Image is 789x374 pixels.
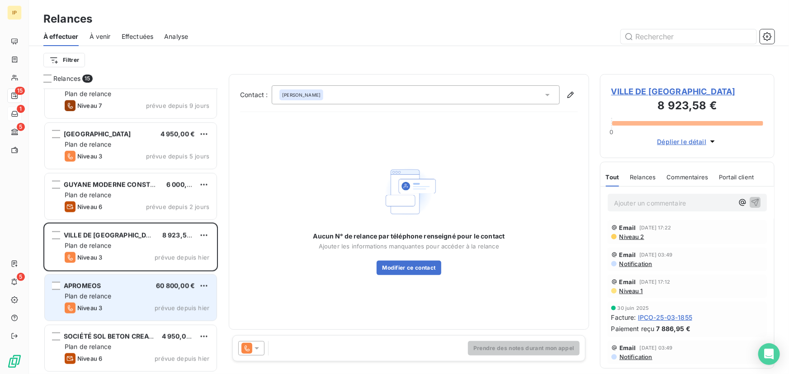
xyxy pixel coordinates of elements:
[319,243,499,250] span: Ajouter les informations manquantes pour accéder à la relance
[619,251,636,258] span: Email
[611,313,636,322] span: Facture :
[65,343,111,351] span: Plan de relance
[619,287,643,295] span: Niveau 1
[7,354,22,369] img: Logo LeanPay
[65,140,111,148] span: Plan de relance
[618,305,649,311] span: 30 juin 2025
[380,163,438,221] img: Empty state
[161,130,195,138] span: 4 950,00 €
[7,107,21,121] a: 1
[64,332,158,340] span: SOCIÉTÉ SOL BETON CREATIF
[619,353,652,360] span: Notification
[166,181,201,188] span: 6 000,00 €
[640,225,671,230] span: [DATE] 17:22
[377,261,441,275] button: Modifier ce contact
[90,32,111,41] span: À venir
[621,29,756,44] input: Rechercher
[313,232,505,241] span: Aucun N° de relance par téléphone renseigné pour le contact
[719,173,754,181] span: Portail client
[619,260,652,267] span: Notification
[64,231,161,239] span: VILLE DE [GEOGRAPHIC_DATA]
[53,74,80,83] span: Relances
[611,85,763,98] span: VILLE DE [GEOGRAPHIC_DATA]
[17,105,25,113] span: 1
[7,5,22,20] div: IP
[43,53,85,67] button: Filtrer
[77,203,102,210] span: Niveau 6
[619,344,636,351] span: Email
[77,102,102,109] span: Niveau 7
[65,191,111,199] span: Plan de relance
[82,75,92,83] span: 15
[15,87,25,95] span: 15
[17,123,25,131] span: 5
[610,128,614,136] span: 0
[155,355,209,362] span: prévue depuis hier
[146,153,209,160] span: prévue depuis 5 jours
[7,125,21,139] a: 5
[667,173,709,181] span: Commentaires
[162,332,197,340] span: 4 950,00 €
[77,153,102,160] span: Niveau 3
[155,254,209,261] span: prévue depuis hier
[611,324,655,333] span: Paiement reçu
[77,254,102,261] span: Niveau 3
[619,233,644,240] span: Niveau 2
[282,92,321,98] span: [PERSON_NAME]
[64,282,101,290] span: APROMEOS
[122,32,154,41] span: Effectuées
[606,173,619,181] span: Tout
[655,136,720,147] button: Déplier le détail
[43,11,92,27] h3: Relances
[619,224,636,231] span: Email
[657,324,691,333] span: 7 886,95 €
[77,355,102,362] span: Niveau 6
[155,304,209,312] span: prévue depuis hier
[657,137,707,146] span: Déplier le détail
[17,273,25,281] span: 5
[77,304,102,312] span: Niveau 3
[640,345,673,351] span: [DATE] 03:49
[611,98,763,116] h3: 8 923,58 €
[156,282,195,290] span: 60 800,00 €
[65,292,111,300] span: Plan de relance
[43,32,79,41] span: À effectuer
[638,313,692,322] span: IPCO-25-03-1855
[64,181,180,188] span: GUYANE MODERNE CONSTRUCTION
[146,203,209,210] span: prévue depuis 2 jours
[640,252,673,257] span: [DATE] 03:49
[758,343,780,365] div: Open Intercom Messenger
[468,341,580,355] button: Prendre des notes durant mon appel
[619,278,636,285] span: Email
[65,90,111,98] span: Plan de relance
[630,173,656,181] span: Relances
[43,89,218,374] div: grid
[240,90,272,99] label: Contact :
[640,279,671,285] span: [DATE] 17:12
[146,102,209,109] span: prévue depuis 9 jours
[7,89,21,103] a: 15
[65,242,111,249] span: Plan de relance
[164,32,188,41] span: Analyse
[162,231,197,239] span: 8 923,58 €
[64,130,131,138] span: [GEOGRAPHIC_DATA]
